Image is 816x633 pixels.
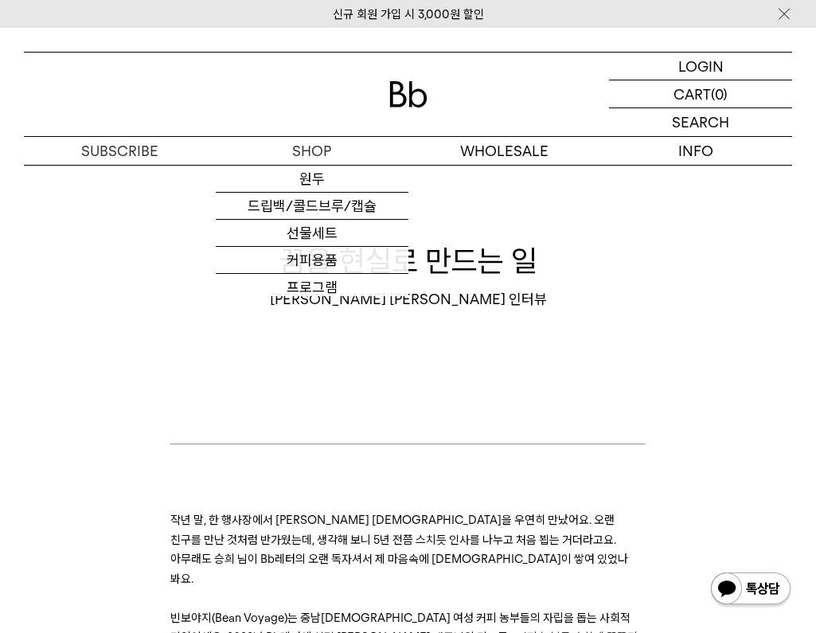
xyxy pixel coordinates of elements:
a: 프로그램 [216,274,408,301]
a: 원두 [216,166,408,193]
a: 커피용품 [216,247,408,274]
a: CART (0) [609,80,792,108]
div: [PERSON_NAME] [PERSON_NAME] 인터뷰 [24,290,792,309]
p: LOGIN [678,53,724,80]
a: LOGIN [609,53,792,80]
span: 작년 말, 한 행사장에서 [PERSON_NAME] [DEMOGRAPHIC_DATA]을 우연히 만났어요. 오랜 친구를 만난 것처럼 반가웠는데, 생각해 보니 5년 전쯤 스치듯 인... [170,513,628,585]
p: (0) [711,80,728,107]
img: 로고 [389,81,428,107]
a: SHOP [216,137,408,165]
a: SUBSCRIBE [24,137,216,165]
p: INFO [600,137,792,165]
a: 드립백/콜드브루/캡슐 [216,193,408,220]
a: 신규 회원 가입 시 3,000원 할인 [333,7,484,21]
a: 선물세트 [216,220,408,247]
img: 카카오톡 채널 1:1 채팅 버튼 [709,571,792,609]
p: CART [673,80,711,107]
p: SEARCH [672,108,729,136]
p: WHOLESALE [408,137,600,165]
h1: 꿈을 현실로 만드는 일 [24,240,792,282]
